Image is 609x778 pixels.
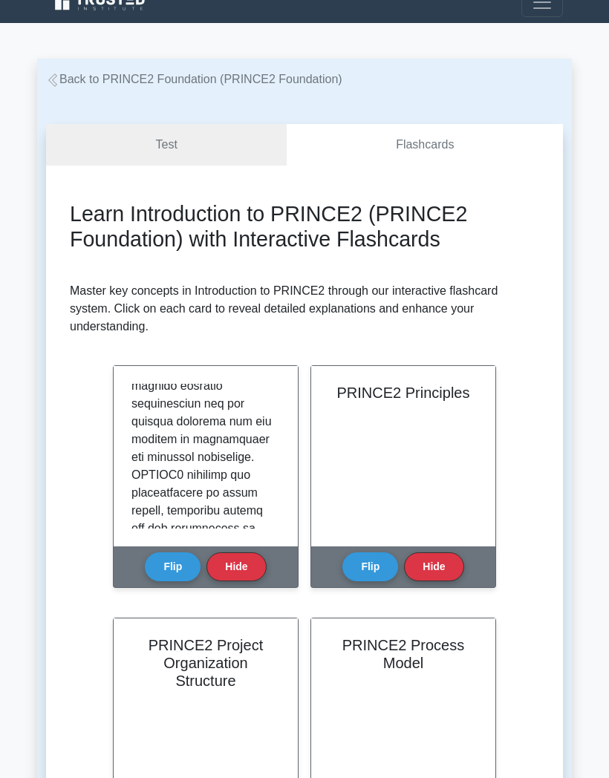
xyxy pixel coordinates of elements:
[46,124,287,166] a: Test
[70,201,539,252] h2: Learn Introduction to PRINCE2 (PRINCE2 Foundation) with Interactive Flashcards
[404,552,463,581] button: Hide
[329,384,478,402] h2: PRINCE2 Principles
[287,124,563,166] a: Flashcards
[46,73,342,85] a: Back to PRINCE2 Foundation (PRINCE2 Foundation)
[145,552,201,581] button: Flip
[131,636,280,690] h2: PRINCE2 Project Organization Structure
[329,636,478,672] h2: PRINCE2 Process Model
[70,282,539,336] p: Master key concepts in Introduction to PRINCE2 through our interactive flashcard system. Click on...
[342,552,398,581] button: Flip
[206,552,266,581] button: Hide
